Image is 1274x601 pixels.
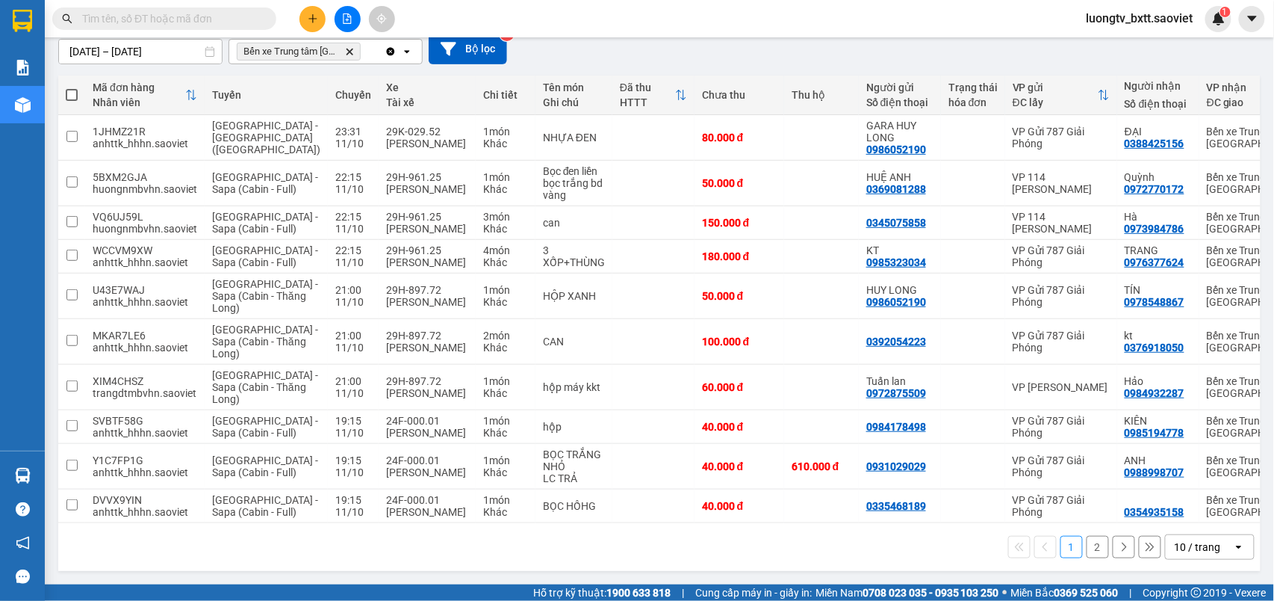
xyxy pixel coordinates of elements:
[93,223,197,235] div: huongnmbvhn.saoviet
[15,60,31,75] img: solution-icon
[1125,80,1192,92] div: Người nhận
[1125,375,1192,387] div: Hảo
[93,256,197,268] div: anhttk_hhhn.saoviet
[335,211,371,223] div: 22:15
[483,466,528,478] div: Khác
[93,244,197,256] div: WCCVM9XW
[483,296,528,308] div: Khác
[1239,6,1265,32] button: caret-down
[1125,256,1184,268] div: 0976377624
[483,284,528,296] div: 1 món
[429,34,507,64] button: Bộ lọc
[1212,12,1225,25] img: icon-new-feature
[866,81,933,93] div: Người gửi
[335,89,371,101] div: Chuyến
[401,46,413,58] svg: open
[386,494,468,506] div: 24F-000.01
[1060,536,1083,558] button: 1
[866,387,926,399] div: 0972875509
[212,454,318,478] span: [GEOGRAPHIC_DATA] - Sapa (Cabin - Full)
[15,97,31,113] img: warehouse-icon
[866,144,926,155] div: 0986052190
[866,217,926,229] div: 0345075858
[386,342,468,354] div: [PERSON_NAME]
[866,296,926,308] div: 0986052190
[237,43,361,61] span: Bến xe Trung tâm Lào Cai, close by backspace
[335,183,371,195] div: 11/10
[702,381,777,393] div: 60.000 đ
[792,460,851,472] div: 610.000 đ
[243,46,339,58] span: Bến xe Trung tâm Lào Cai
[1013,454,1110,478] div: VP Gửi 787 Giải Phóng
[335,244,371,256] div: 22:15
[483,256,528,268] div: Khác
[335,284,371,296] div: 21:00
[93,427,197,439] div: anhttk_hhhn.saoviet
[1125,342,1184,354] div: 0376918050
[866,460,926,472] div: 0931029029
[483,454,528,466] div: 1 món
[702,460,777,472] div: 40.000 đ
[386,256,468,268] div: [PERSON_NAME]
[1013,81,1098,93] div: VP gửi
[386,330,468,342] div: 29H-897.72
[386,244,468,256] div: 29H-961.25
[702,421,777,433] div: 40.000 đ
[1125,454,1192,466] div: ANH
[866,500,926,512] div: 0335468189
[533,585,671,601] span: Hỗ trợ kỹ thuật:
[335,415,371,427] div: 19:15
[866,96,933,108] div: Số điện thoại
[16,502,30,517] span: question-circle
[543,217,605,229] div: can
[543,132,605,144] div: NHỰA ĐEN
[815,585,999,601] span: Miền Nam
[1013,96,1098,108] div: ĐC lấy
[385,46,397,58] svg: Clear all
[386,506,468,518] div: [PERSON_NAME]
[1005,75,1117,115] th: Toggle SortBy
[386,387,468,399] div: [PERSON_NAME]
[93,296,197,308] div: anhttk_hhhn.saoviet
[866,171,933,183] div: HUỆ ANH
[386,466,468,478] div: [PERSON_NAME]
[1013,126,1110,150] div: VP Gửi 787 Giải Phóng
[1011,585,1119,601] span: Miền Bắc
[483,375,528,387] div: 1 món
[335,454,371,466] div: 19:15
[212,244,318,268] span: [GEOGRAPHIC_DATA] - Sapa (Cabin - Full)
[1125,223,1184,235] div: 0973984786
[386,427,468,439] div: [PERSON_NAME]
[1125,330,1192,342] div: kt
[212,369,318,405] span: [GEOGRAPHIC_DATA] - Sapa (Cabin - Thăng Long)
[543,165,605,201] div: Bọc đen liền bọc trắng bd vàng
[93,96,185,108] div: Nhân viên
[93,387,197,399] div: trangdtmbvhn.saoviet
[335,126,371,138] div: 23:31
[1125,171,1192,183] div: Quỳnh
[1013,381,1110,393] div: VP [PERSON_NAME]
[866,336,926,348] div: 0392054223
[702,132,777,144] div: 80.000 đ
[1013,330,1110,354] div: VP Gửi 787 Giải Phóng
[866,284,933,296] div: HUY LONG
[335,171,371,183] div: 22:15
[1125,506,1184,518] div: 0354935158
[1191,588,1202,598] span: copyright
[335,387,371,399] div: 11/10
[1246,12,1259,25] span: caret-down
[1125,183,1184,195] div: 0972770172
[386,126,468,138] div: 29K-029.52
[543,96,605,108] div: Ghi chú
[483,494,528,506] div: 1 món
[59,40,222,64] input: Select a date range.
[93,415,197,427] div: SVBTF58G
[16,570,30,584] span: message
[335,223,371,235] div: 11/10
[386,138,468,150] div: [PERSON_NAME]
[1013,171,1110,195] div: VP 114 [PERSON_NAME]
[1233,541,1245,553] svg: open
[866,256,926,268] div: 0985323034
[695,585,812,601] span: Cung cấp máy in - giấy in:
[212,120,320,155] span: [GEOGRAPHIC_DATA] - [GEOGRAPHIC_DATA] ([GEOGRAPHIC_DATA])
